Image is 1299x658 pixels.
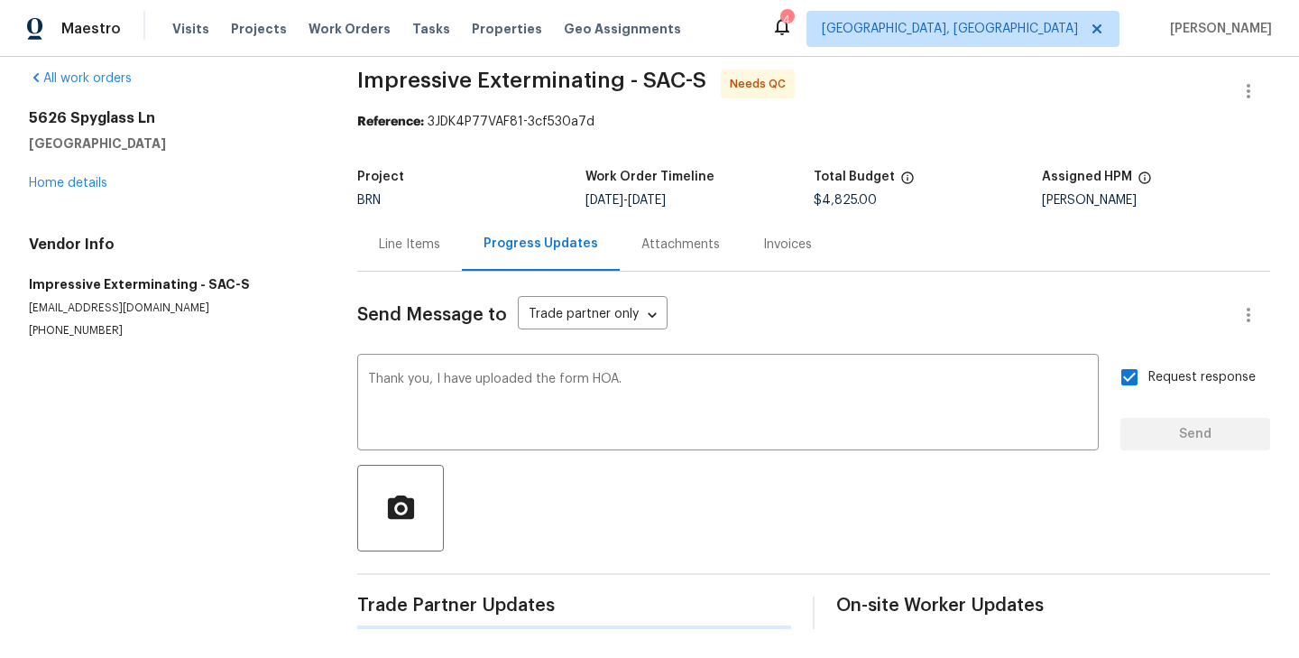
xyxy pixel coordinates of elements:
[29,301,314,316] p: [EMAIL_ADDRESS][DOMAIN_NAME]
[357,171,404,183] h5: Project
[357,597,791,615] span: Trade Partner Updates
[368,373,1088,436] textarea: Thank you, I have uploaded the form HOA.
[814,171,895,183] h5: Total Budget
[1163,20,1272,38] span: [PERSON_NAME]
[730,75,793,93] span: Needs QC
[518,301,668,330] div: Trade partner only
[564,20,681,38] span: Geo Assignments
[29,109,314,127] h2: 5626 Spyglass Ln
[585,194,623,207] span: [DATE]
[641,236,720,254] div: Attachments
[357,70,706,91] span: Impressive Exterminating - SAC-S
[29,72,132,85] a: All work orders
[1148,368,1256,387] span: Request response
[484,235,598,253] div: Progress Updates
[357,116,424,128] b: Reference:
[412,23,450,35] span: Tasks
[357,113,1270,131] div: 3JDK4P77VAF81-3cf530a7d
[61,20,121,38] span: Maestro
[822,20,1078,38] span: [GEOGRAPHIC_DATA], [GEOGRAPHIC_DATA]
[585,171,714,183] h5: Work Order Timeline
[814,194,877,207] span: $4,825.00
[763,236,812,254] div: Invoices
[472,20,542,38] span: Properties
[29,177,107,190] a: Home details
[29,323,314,338] p: [PHONE_NUMBER]
[357,194,381,207] span: BRN
[836,597,1270,615] span: On-site Worker Updates
[29,236,314,254] h4: Vendor Info
[379,236,440,254] div: Line Items
[780,11,793,29] div: 4
[357,306,507,324] span: Send Message to
[172,20,209,38] span: Visits
[585,194,666,207] span: -
[29,275,314,293] h5: Impressive Exterminating - SAC-S
[1042,194,1270,207] div: [PERSON_NAME]
[309,20,391,38] span: Work Orders
[900,171,915,194] span: The total cost of line items that have been proposed by Opendoor. This sum includes line items th...
[1042,171,1132,183] h5: Assigned HPM
[1138,171,1152,194] span: The hpm assigned to this work order.
[231,20,287,38] span: Projects
[628,194,666,207] span: [DATE]
[29,134,314,153] h5: [GEOGRAPHIC_DATA]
